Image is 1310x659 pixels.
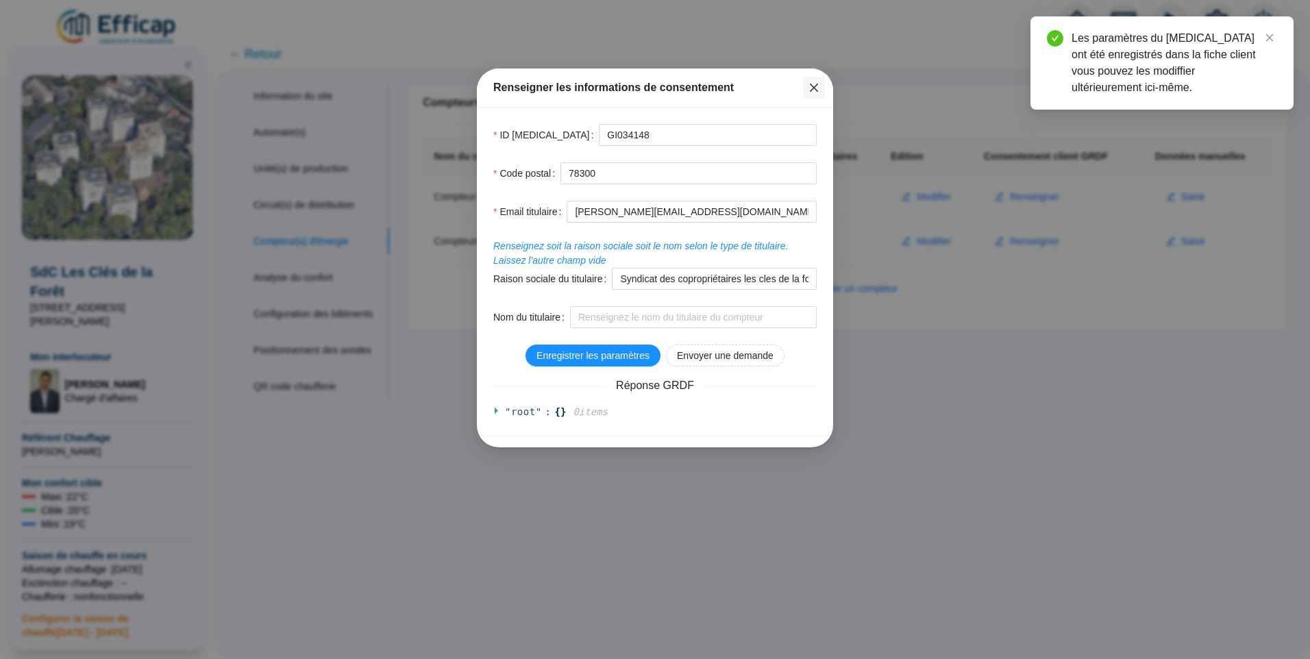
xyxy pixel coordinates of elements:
label: ID PCE [493,124,599,146]
label: Code postal [493,162,560,184]
span: { [555,405,560,419]
span: Fermer [803,82,825,93]
span: Renseignez soit la raison sociale soit le nom selon le type de titulaire. Laissez l'autre champ vide [493,240,788,266]
span: check-circle [1047,30,1063,47]
input: ID PCE [599,124,817,146]
input: Email titulaire [567,201,817,223]
button: Envoyer une demande [666,345,784,366]
span: } [560,405,566,419]
span: close [808,82,819,93]
input: Raison sociale du titulaire [612,268,817,290]
label: Nom du titulaire [493,306,570,328]
span: close [1265,33,1274,42]
input: Code postal [560,162,817,184]
button: Enregistrer les paramètres [526,345,660,366]
label: Raison sociale du titulaire [493,268,612,290]
span: : [545,405,552,419]
span: root [511,406,536,417]
span: " [505,406,511,417]
div: Les paramètres du [MEDICAL_DATA] ont été enregistrés dans la fiche client vous pouvez les modiffi... [1072,30,1277,96]
span: Réponse GRDF [605,377,705,394]
span: 0 item s [573,406,608,417]
label: Email titulaire [493,201,567,223]
div: Renseigner les informations de consentement [493,79,817,96]
button: Close [803,77,825,99]
span: Envoyer une demande [677,349,774,363]
a: Close [1262,30,1277,45]
input: Nom du titulaire [570,306,817,328]
span: " [536,406,542,417]
span: Enregistrer les paramètres [536,349,650,363]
